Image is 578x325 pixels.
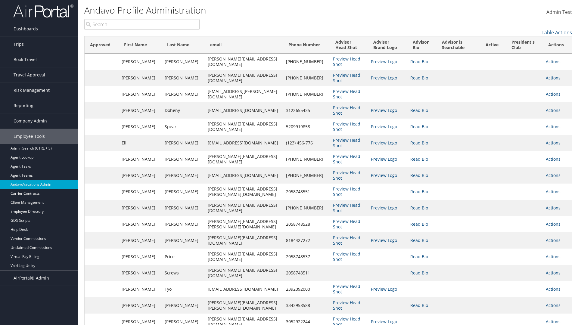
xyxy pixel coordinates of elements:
a: Preview Head Shot [333,300,360,311]
td: [PERSON_NAME] [119,297,162,314]
a: Preview Logo [371,75,397,81]
a: Admin Test [546,3,572,22]
td: Tyo [162,281,205,297]
td: Price [162,249,205,265]
td: [PERSON_NAME][EMAIL_ADDRESS][DOMAIN_NAME] [205,200,283,216]
a: Read Bio [410,270,428,276]
span: Risk Management [14,83,50,98]
td: [PHONE_NUMBER] [283,200,330,216]
a: Preview Head Shot [333,235,360,246]
td: [PERSON_NAME] [119,86,162,102]
th: Active: activate to sort column ascending [480,36,506,54]
td: [PERSON_NAME] [162,151,205,167]
td: [PERSON_NAME] [162,232,205,249]
a: Table Actions [542,29,572,36]
a: Read Bio [410,189,428,194]
th: President's Club: activate to sort column ascending [506,36,543,54]
a: Actions [546,237,561,243]
a: Read Bio [410,124,428,129]
td: [EMAIL_ADDRESS][DOMAIN_NAME] [205,102,283,119]
span: Book Travel [14,52,37,67]
td: [PERSON_NAME] [162,216,205,232]
td: [PERSON_NAME][EMAIL_ADDRESS][PERSON_NAME][DOMAIN_NAME] [205,184,283,200]
th: Actions [543,36,572,54]
td: Screws [162,265,205,281]
a: Preview Head Shot [333,88,360,100]
a: Actions [546,172,561,178]
td: [EMAIL_ADDRESS][DOMAIN_NAME] [205,135,283,151]
td: [PERSON_NAME] [119,249,162,265]
span: Company Admin [14,113,47,128]
a: Actions [546,221,561,227]
th: Advisor Brand Logo: activate to sort column ascending [368,36,407,54]
input: Search [84,19,200,30]
a: Preview Head Shot [333,251,360,262]
a: Actions [546,286,561,292]
td: [PHONE_NUMBER] [283,167,330,184]
a: Preview Head Shot [333,137,360,148]
a: Read Bio [410,75,428,81]
a: Read Bio [410,172,428,178]
td: [EMAIL_ADDRESS][PERSON_NAME][DOMAIN_NAME] [205,86,283,102]
a: Preview Head Shot [333,283,360,295]
span: Employee Tools [14,129,45,144]
a: Preview Logo [371,107,397,113]
th: First Name: activate to sort column ascending [119,36,162,54]
a: Preview Logo [371,205,397,211]
td: 2058748537 [283,249,330,265]
td: 8184427272 [283,232,330,249]
td: [PERSON_NAME] [119,200,162,216]
span: Trips [14,37,24,52]
td: [PHONE_NUMBER] [283,70,330,86]
td: Doheny [162,102,205,119]
td: 2058748511 [283,265,330,281]
td: Spear [162,119,205,135]
td: 2392092000 [283,281,330,297]
td: [PERSON_NAME][EMAIL_ADDRESS][DOMAIN_NAME] [205,151,283,167]
a: Actions [546,91,561,97]
td: [PERSON_NAME][EMAIL_ADDRESS][DOMAIN_NAME] [205,70,283,86]
a: Actions [546,302,561,308]
td: 2058748551 [283,184,330,200]
td: [PERSON_NAME] [162,86,205,102]
td: [PHONE_NUMBER] [283,86,330,102]
a: Read Bio [410,156,428,162]
th: Last Name: activate to sort column ascending [162,36,205,54]
a: Actions [546,319,561,324]
td: [EMAIL_ADDRESS][DOMAIN_NAME] [205,281,283,297]
h1: Andavo Profile Administration [84,4,409,17]
a: Preview Logo [371,59,397,64]
a: Preview Logo [371,140,397,146]
td: [PERSON_NAME] [162,167,205,184]
a: Preview Logo [371,286,397,292]
td: 3122655435 [283,102,330,119]
a: Actions [546,254,561,259]
a: Preview Head Shot [333,186,360,197]
th: Advisor Bio: activate to sort column ascending [407,36,437,54]
td: [PERSON_NAME] [162,200,205,216]
a: Preview Head Shot [333,121,360,132]
td: [PERSON_NAME][EMAIL_ADDRESS][PERSON_NAME][DOMAIN_NAME] [205,297,283,314]
a: Actions [546,205,561,211]
td: (123) 456-7761 [283,135,330,151]
td: [PERSON_NAME] [119,119,162,135]
td: [PERSON_NAME][EMAIL_ADDRESS][DOMAIN_NAME] [205,265,283,281]
td: 5209919858 [283,119,330,135]
td: Elli [119,135,162,151]
th: Advisor is Searchable: activate to sort column ascending [437,36,480,54]
th: Approved: activate to sort column ascending [85,36,119,54]
a: Actions [546,140,561,146]
td: [PERSON_NAME] [119,281,162,297]
td: [PERSON_NAME][EMAIL_ADDRESS][DOMAIN_NAME] [205,232,283,249]
a: Preview Logo [371,319,397,324]
th: email: activate to sort column ascending [205,36,283,54]
a: Read Bio [410,302,428,308]
td: [PERSON_NAME] [119,167,162,184]
a: Preview Head Shot [333,56,360,67]
a: Preview Head Shot [333,153,360,165]
a: Actions [546,189,561,194]
td: [PERSON_NAME] [162,54,205,70]
td: [PERSON_NAME] [119,184,162,200]
td: [PHONE_NUMBER] [283,151,330,167]
a: Preview Head Shot [333,105,360,116]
